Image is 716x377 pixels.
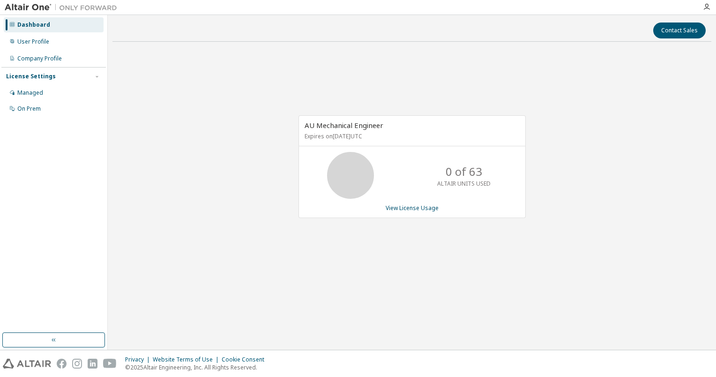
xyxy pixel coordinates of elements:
button: Contact Sales [653,23,706,38]
p: © 2025 Altair Engineering, Inc. All Rights Reserved. [125,363,270,371]
div: Privacy [125,356,153,363]
div: License Settings [6,73,56,80]
div: Cookie Consent [222,356,270,363]
span: AU Mechanical Engineer [305,121,383,130]
img: Altair One [5,3,122,12]
p: ALTAIR UNITS USED [437,180,491,188]
div: Company Profile [17,55,62,62]
img: youtube.svg [103,359,117,369]
img: altair_logo.svg [3,359,51,369]
div: Managed [17,89,43,97]
p: Expires on [DATE] UTC [305,132,517,140]
div: Website Terms of Use [153,356,222,363]
img: linkedin.svg [88,359,97,369]
div: User Profile [17,38,49,45]
div: Dashboard [17,21,50,29]
div: On Prem [17,105,41,113]
a: View License Usage [386,204,439,212]
img: facebook.svg [57,359,67,369]
p: 0 of 63 [446,164,482,180]
img: instagram.svg [72,359,82,369]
